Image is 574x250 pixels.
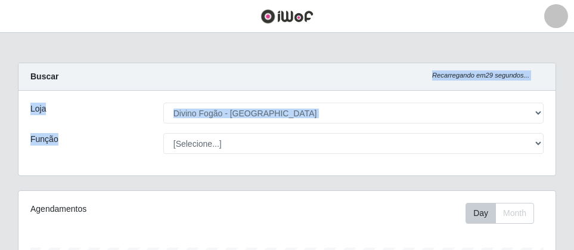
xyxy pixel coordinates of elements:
img: CoreUI Logo [260,9,314,24]
div: Toolbar with button groups [466,203,544,224]
label: Loja [30,103,46,115]
i: Recarregando em 29 segundos... [432,72,529,79]
div: Agendamentos [30,203,234,215]
div: First group [466,203,534,224]
button: Month [495,203,534,224]
label: Função [30,133,58,146]
button: Day [466,203,496,224]
strong: Buscar [30,72,58,81]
